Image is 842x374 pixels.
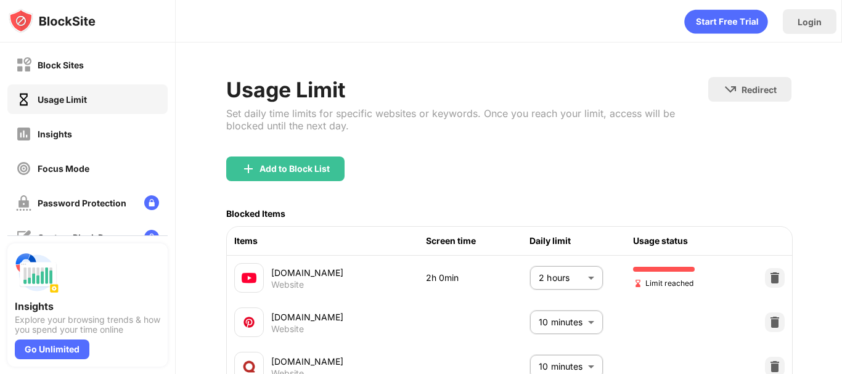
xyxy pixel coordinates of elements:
[9,9,96,33] img: logo-blocksite.svg
[38,163,89,174] div: Focus Mode
[16,230,31,245] img: customize-block-page-off.svg
[15,339,89,359] div: Go Unlimited
[16,195,31,211] img: password-protection-off.svg
[38,232,119,243] div: Custom Block Page
[426,271,529,285] div: 2h 0min
[38,129,72,139] div: Insights
[15,300,160,312] div: Insights
[242,270,256,285] img: favicons
[15,251,59,295] img: push-insights.svg
[529,234,633,248] div: Daily limit
[144,230,159,245] img: lock-menu.svg
[16,161,31,176] img: focus-off.svg
[16,126,31,142] img: insights-off.svg
[260,164,330,174] div: Add to Block List
[539,315,583,329] p: 10 minutes
[539,360,583,373] p: 10 minutes
[144,195,159,210] img: lock-menu.svg
[226,107,708,132] div: Set daily time limits for specific websites or keywords. Once you reach your limit, access will b...
[16,92,31,107] img: time-usage-on.svg
[271,355,426,368] div: [DOMAIN_NAME]
[684,9,768,34] div: animation
[633,277,693,289] span: Limit reached
[633,278,643,288] img: hourglass-end.svg
[242,315,256,330] img: favicons
[271,311,426,323] div: [DOMAIN_NAME]
[633,234,737,248] div: Usage status
[242,359,256,374] img: favicons
[271,266,426,279] div: [DOMAIN_NAME]
[38,198,126,208] div: Password Protection
[742,84,777,95] div: Redirect
[234,234,426,248] div: Items
[15,315,160,335] div: Explore your browsing trends & how you spend your time online
[271,323,304,335] div: Website
[539,271,583,285] p: 2 hours
[226,77,708,102] div: Usage Limit
[16,57,31,73] img: block-off.svg
[38,60,84,70] div: Block Sites
[798,17,822,27] div: Login
[226,208,285,219] div: Blocked Items
[38,94,87,105] div: Usage Limit
[426,234,529,248] div: Screen time
[271,279,304,290] div: Website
